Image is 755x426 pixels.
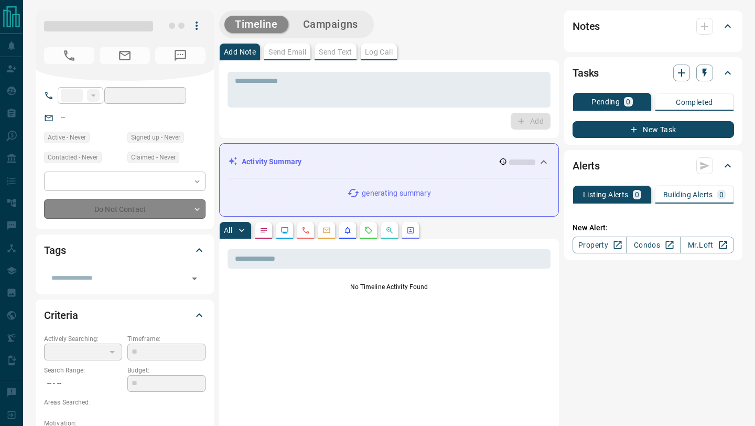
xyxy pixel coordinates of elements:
p: Areas Searched: [44,398,206,407]
span: Claimed - Never [131,152,176,163]
div: Alerts [573,153,734,178]
div: Criteria [44,303,206,328]
svg: Opportunities [385,226,394,235]
svg: Notes [260,226,268,235]
div: Do Not Contact [44,199,206,219]
button: Timeline [224,16,288,33]
p: Pending [591,98,620,105]
p: Budget: [127,366,206,375]
svg: Agent Actions [406,226,415,235]
div: Activity Summary [228,152,550,172]
h2: Alerts [573,157,600,174]
p: Completed [676,99,713,106]
p: -- - -- [44,375,122,392]
p: Timeframe: [127,334,206,344]
p: Add Note [224,48,256,56]
p: Search Range: [44,366,122,375]
p: 0 [626,98,630,105]
span: Active - Never [48,132,86,143]
a: -- [61,113,65,122]
div: Tasks [573,60,734,86]
p: All [224,227,232,234]
a: Condos [626,237,680,253]
svg: Lead Browsing Activity [281,226,289,235]
p: Actively Searching: [44,334,122,344]
a: Mr.Loft [680,237,734,253]
h2: Criteria [44,307,78,324]
h2: Tags [44,242,66,259]
span: No Number [155,47,206,64]
div: Tags [44,238,206,263]
h2: Tasks [573,65,599,81]
p: No Timeline Activity Found [228,282,551,292]
button: Open [187,271,202,286]
svg: Requests [364,226,373,235]
p: generating summary [362,188,430,199]
h2: Notes [573,18,600,35]
svg: Calls [301,226,310,235]
span: No Number [44,47,94,64]
svg: Emails [322,226,331,235]
button: Campaigns [293,16,369,33]
p: New Alert: [573,222,734,233]
p: Listing Alerts [583,191,629,198]
p: Activity Summary [242,156,301,167]
svg: Listing Alerts [343,226,352,235]
button: New Task [573,121,734,138]
span: Signed up - Never [131,132,180,143]
p: 0 [719,191,724,198]
a: Property [573,237,627,253]
div: Notes [573,14,734,39]
p: 0 [635,191,639,198]
p: Building Alerts [663,191,713,198]
span: No Email [100,47,150,64]
span: Contacted - Never [48,152,98,163]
